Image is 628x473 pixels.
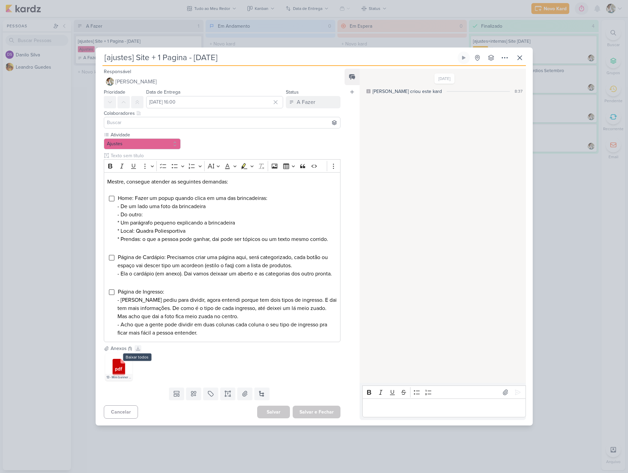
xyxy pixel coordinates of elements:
button: [PERSON_NAME] [104,76,341,88]
div: Anexos (1) [111,345,132,352]
label: Responsável [104,69,131,75]
label: Data de Entrega [146,89,180,95]
input: Buscar [106,119,339,127]
div: Baixar todos [123,353,151,361]
div: 13 - Mini banner - Tabela individual - 30x48cm (1).pdf [105,374,132,381]
span: Home: Fazer um popup quando clica em uma das brincadeiras: - De um lado uma foto da brincadeira -... [117,195,328,251]
button: Cancelar [104,405,138,419]
button: Ajustes [104,138,181,149]
div: A Fazer [297,98,315,106]
div: Editor editing area: main [104,172,341,342]
div: Editor toolbar [104,159,341,173]
div: Editor toolbar [362,386,526,399]
button: A Fazer [286,96,340,108]
span: Página de Ingresso: - [PERSON_NAME] pediu para dividir, agora entendi porque tem dois tipos de in... [117,288,337,336]
div: Ligar relógio [461,55,466,60]
div: Editor editing area: main [362,398,526,417]
div: Colaboradores [104,110,341,117]
label: Prioridade [104,89,125,95]
p: Mestre, consegue atender as seguintes demandas: [107,178,337,186]
label: Atividade [110,131,181,138]
input: Select a date [146,96,283,108]
input: Kard Sem Título [102,52,456,64]
span: Página de Cardápio: Precisamos criar uma página aqui, será categorizado, cada botão ou espaço vai... [117,254,332,285]
span: [PERSON_NAME] [115,78,157,86]
div: [PERSON_NAME] criou este kard [373,88,442,95]
label: Status [286,89,299,95]
img: Raphael Simas [106,78,114,86]
input: Texto sem título [109,152,341,159]
div: 8:37 [515,88,522,94]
